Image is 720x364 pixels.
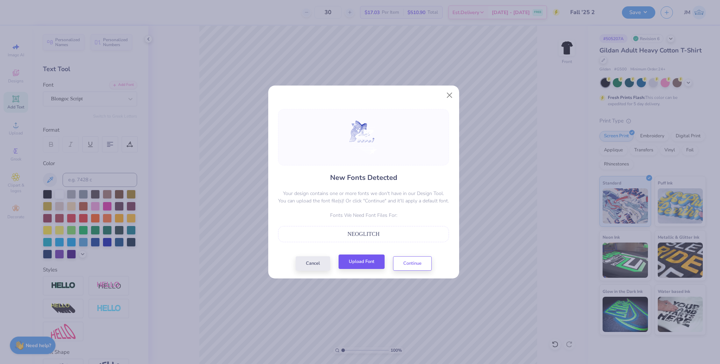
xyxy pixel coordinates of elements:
span: NEOGLITCH [347,231,380,237]
h4: New Fonts Detected [330,172,397,183]
button: Close [443,88,456,102]
p: Fonts We Need Font Files For: [278,212,449,219]
p: Your design contains one or more fonts we don't have in our Design Tool. You can upload the font ... [278,190,449,205]
button: Upload Font [339,255,385,269]
button: Continue [393,256,432,271]
button: Cancel [296,256,330,271]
